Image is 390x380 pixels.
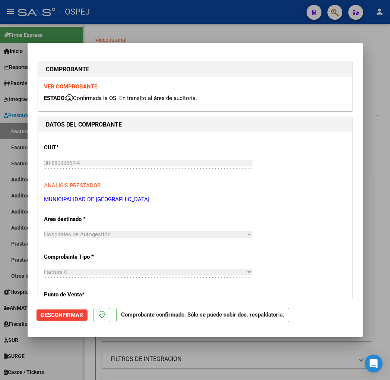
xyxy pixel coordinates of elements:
a: VER COMPROBANTE [44,83,97,90]
strong: DATOS DEL COMPROBANTE [46,121,122,128]
p: Comprobante Tipo * [44,253,135,261]
span: Confirmada la OS. En transito al área de auditoría. [66,95,197,102]
button: Desconfirmar [37,309,88,321]
strong: COMPROBANTE [46,66,89,73]
span: ESTADO: [44,95,66,102]
p: Area destinado * [44,215,135,224]
span: Desconfirmar [41,312,83,318]
p: Punto de Venta [44,290,135,299]
p: CUIT [44,143,135,152]
p: Comprobante confirmado. Sólo se puede subir doc. respaldatoria. [116,308,289,323]
span: Factura C [44,269,68,275]
span: Hospitales de Autogestión [44,231,111,238]
span: ANALISIS PRESTADOR [44,182,101,189]
div: Open Intercom Messenger [365,355,383,373]
p: MUNICIPALIDAD DE [GEOGRAPHIC_DATA] [44,195,346,204]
